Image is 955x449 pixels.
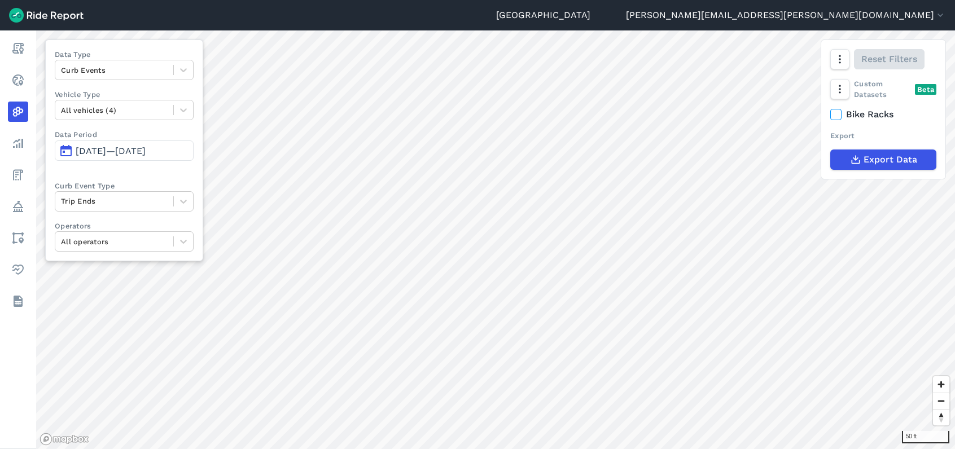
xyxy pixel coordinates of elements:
[55,181,194,191] label: Curb Event Type
[8,228,28,248] a: Areas
[55,49,194,60] label: Data Type
[8,259,28,280] a: Health
[8,165,28,185] a: Fees
[933,376,949,393] button: Zoom in
[830,78,936,100] div: Custom Datasets
[8,102,28,122] a: Heatmaps
[854,49,925,69] button: Reset Filters
[830,130,936,141] div: Export
[933,393,949,409] button: Zoom out
[55,89,194,100] label: Vehicle Type
[55,129,194,140] label: Data Period
[626,8,946,22] button: [PERSON_NAME][EMAIL_ADDRESS][PERSON_NAME][DOMAIN_NAME]
[55,140,194,161] button: [DATE]—[DATE]
[496,8,590,22] a: [GEOGRAPHIC_DATA]
[915,84,936,95] div: Beta
[902,431,949,443] div: 50 ft
[830,149,936,170] button: Export Data
[36,30,955,449] canvas: Map
[8,133,28,153] a: Analyze
[8,38,28,59] a: Report
[8,70,28,90] a: Realtime
[55,221,194,231] label: Operators
[8,196,28,217] a: Policy
[933,409,949,425] button: Reset bearing to north
[8,291,28,311] a: Datasets
[9,8,84,23] img: Ride Report
[864,153,917,166] span: Export Data
[76,146,146,156] span: [DATE]—[DATE]
[861,52,917,66] span: Reset Filters
[40,433,89,446] a: Mapbox logo
[830,108,936,121] label: Bike Racks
